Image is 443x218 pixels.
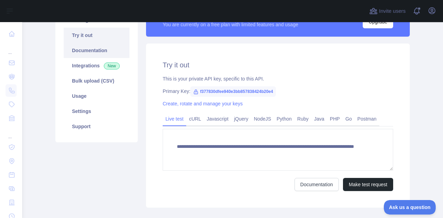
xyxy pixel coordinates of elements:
a: NodeJS [251,113,274,124]
a: PHP [327,113,343,124]
a: Documentation [64,43,129,58]
a: Java [311,113,327,124]
a: Bulk upload (CSV) [64,73,129,88]
div: ... [6,41,17,55]
h2: Try it out [163,60,393,70]
a: Go [343,113,355,124]
a: Try it out [64,28,129,43]
a: Python [274,113,295,124]
a: Create, rotate and manage your keys [163,101,243,106]
a: Postman [355,113,379,124]
div: You are currently on a free plan with limited features and usage [163,21,298,28]
button: Make test request [343,178,393,191]
iframe: Toggle Customer Support [384,200,436,215]
a: Live test [163,113,186,124]
a: Integrations New [64,58,129,73]
a: Documentation [295,178,339,191]
a: Ruby [295,113,311,124]
button: Invite users [368,6,407,17]
div: Primary Key: [163,88,393,95]
a: Support [64,119,129,134]
span: Invite users [379,7,406,15]
a: Usage [64,88,129,104]
a: cURL [186,113,204,124]
span: f377830dfee940e3bb857838424b20e4 [190,86,276,97]
a: Javascript [204,113,231,124]
a: Settings [64,104,129,119]
span: New [104,63,120,69]
a: jQuery [231,113,251,124]
div: This is your private API key, specific to this API. [163,75,393,82]
div: ... [6,126,17,140]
